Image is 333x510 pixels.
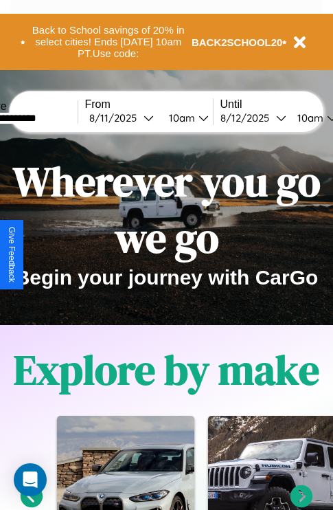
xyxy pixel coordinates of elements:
[192,36,283,48] b: BACK2SCHOOL20
[7,227,16,282] div: Give Feedback
[290,111,327,124] div: 10am
[220,111,276,124] div: 8 / 12 / 2025
[158,111,213,125] button: 10am
[85,98,213,111] label: From
[162,111,198,124] div: 10am
[85,111,158,125] button: 8/11/2025
[14,463,47,496] div: Open Intercom Messenger
[25,21,192,63] button: Back to School savings of 20% in select cities! Ends [DATE] 10am PT.Use code:
[14,342,319,398] h1: Explore by make
[89,111,143,124] div: 8 / 11 / 2025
